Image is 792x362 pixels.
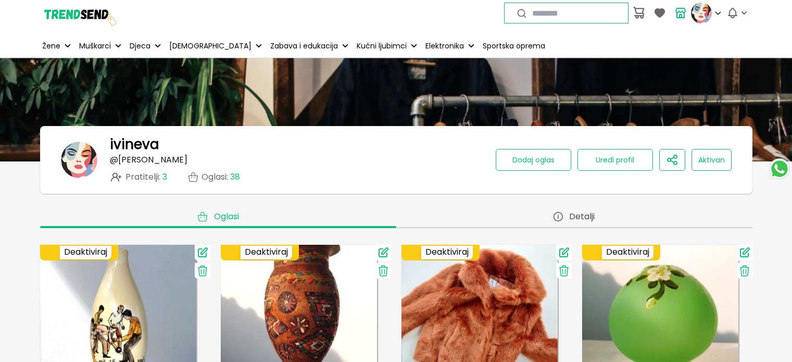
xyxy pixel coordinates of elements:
[110,136,159,152] h1: ivineva
[512,155,555,165] span: Dodaj oglas
[162,171,167,183] span: 3
[577,149,653,171] button: Uredi profil
[357,41,407,52] p: Kućni ljubimci
[425,41,464,52] p: Elektronika
[130,41,150,52] p: Djeca
[110,155,187,165] p: @ [PERSON_NAME]
[270,41,338,52] p: Zabava i edukacija
[230,171,240,183] span: 38
[691,3,712,23] img: profile picture
[79,41,111,52] p: Muškarci
[167,34,264,57] button: [DEMOGRAPHIC_DATA]
[42,41,60,52] p: Žene
[214,211,239,222] span: Oglasi
[128,34,163,57] button: Djeca
[61,142,97,178] img: banner
[40,34,73,57] button: Žene
[496,149,571,171] button: Dodaj oglas
[569,211,595,222] span: Detalji
[77,34,123,57] button: Muškarci
[169,41,252,52] p: [DEMOGRAPHIC_DATA]
[423,34,476,57] button: Elektronika
[481,34,547,57] a: Sportska oprema
[202,172,240,182] p: Oglasi :
[692,149,732,171] button: Aktivan
[268,34,350,57] button: Zabava i edukacija
[125,172,167,182] span: Pratitelji :
[355,34,419,57] button: Kućni ljubimci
